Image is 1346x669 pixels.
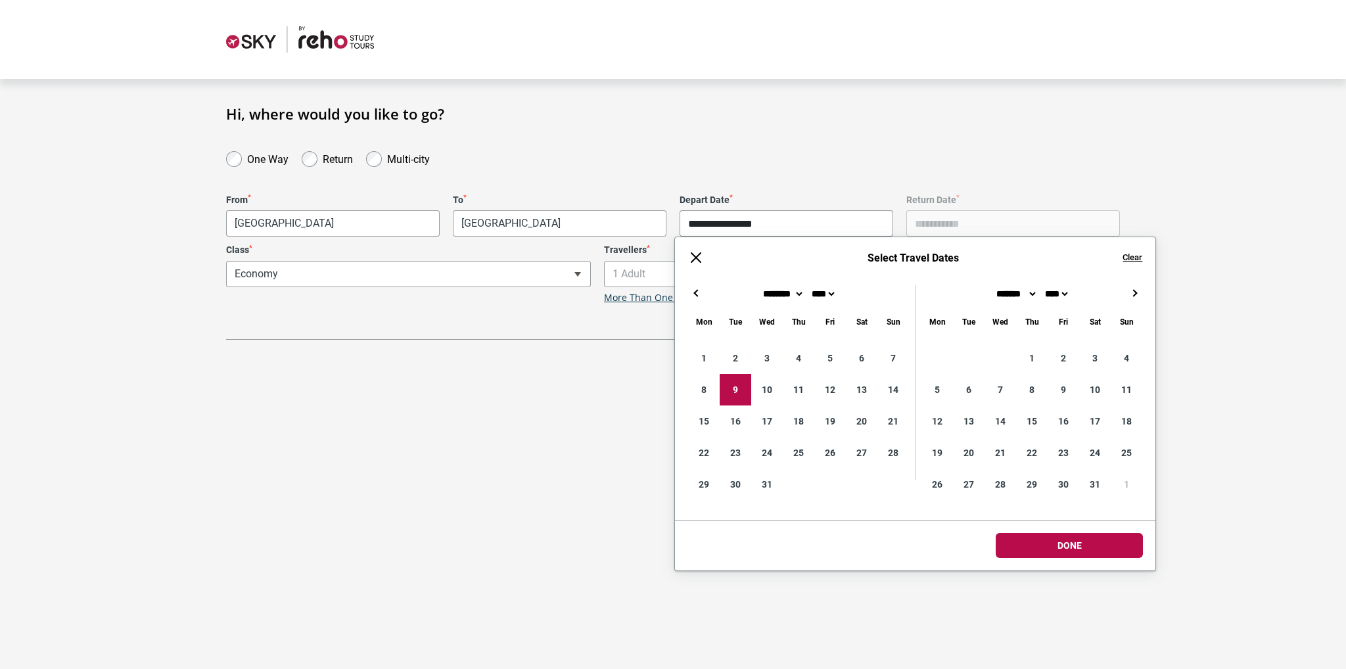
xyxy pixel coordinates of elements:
div: 17 [751,405,783,437]
div: Friday [1048,314,1079,329]
div: 21 [985,437,1016,469]
div: 22 [1016,437,1048,469]
div: 27 [846,437,877,469]
div: 4 [1111,342,1142,374]
button: ← [688,285,704,301]
div: Sunday [1111,314,1142,329]
div: 18 [1111,405,1142,437]
div: 19 [814,405,846,437]
div: 3 [751,342,783,374]
label: Class [226,244,591,256]
div: 29 [1016,469,1048,500]
div: 13 [846,374,877,405]
button: → [1126,285,1142,301]
div: 13 [953,405,985,437]
div: 11 [783,374,814,405]
div: 11 [1111,374,1142,405]
div: 25 [783,437,814,469]
a: More Than One Traveller? [604,292,718,304]
div: 5 [814,342,846,374]
div: 6 [953,374,985,405]
div: 26 [814,437,846,469]
div: 30 [1048,469,1079,500]
div: 25 [1111,437,1142,469]
div: Saturday [1079,314,1111,329]
span: 1 Adult [605,262,968,287]
div: 28 [985,469,1016,500]
div: 19 [921,437,953,469]
div: 2 [720,342,751,374]
div: 1 [688,342,720,374]
div: 22 [688,437,720,469]
div: Tuesday [953,314,985,329]
div: Monday [688,314,720,329]
div: Monday [921,314,953,329]
div: 21 [877,405,909,437]
div: 6 [846,342,877,374]
div: 24 [751,437,783,469]
label: Depart Date [680,195,893,206]
div: 8 [688,374,720,405]
div: 1 [1016,342,1048,374]
div: 3 [1079,342,1111,374]
div: 14 [877,374,909,405]
label: Return [323,150,353,166]
div: 12 [814,374,846,405]
div: 16 [1048,405,1079,437]
div: 12 [921,405,953,437]
div: 10 [751,374,783,405]
div: 2 [1048,342,1079,374]
div: 15 [1016,405,1048,437]
div: 30 [720,469,751,500]
div: 10 [1079,374,1111,405]
div: Friday [814,314,846,329]
label: From [226,195,440,206]
div: 14 [985,405,1016,437]
div: 23 [1048,437,1079,469]
div: 7 [877,342,909,374]
div: 5 [921,374,953,405]
label: One Way [247,150,289,166]
div: 20 [953,437,985,469]
div: 26 [921,469,953,500]
span: Economy [227,262,590,287]
span: 1 Adult [604,261,969,287]
div: 7 [985,374,1016,405]
span: Melbourne, Australia [453,210,666,237]
div: 4 [783,342,814,374]
span: Economy [226,261,591,287]
div: 24 [1079,437,1111,469]
div: 8 [1016,374,1048,405]
div: 28 [877,437,909,469]
label: Multi-city [387,150,430,166]
div: Saturday [846,314,877,329]
div: Thursday [783,314,814,329]
div: 23 [720,437,751,469]
div: 18 [783,405,814,437]
button: Done [996,533,1143,558]
div: 9 [720,374,751,405]
div: 17 [1079,405,1111,437]
div: Wednesday [985,314,1016,329]
div: Wednesday [751,314,783,329]
span: Kuala Lumpur, Malaysia [227,211,439,236]
div: 20 [846,405,877,437]
div: Thursday [1016,314,1048,329]
div: 1 [1111,469,1142,500]
div: 16 [720,405,751,437]
div: 27 [953,469,985,500]
div: Sunday [877,314,909,329]
div: 31 [751,469,783,500]
div: Tuesday [720,314,751,329]
h6: Select Travel Dates [717,252,1109,264]
span: Melbourne, Australia [453,211,666,236]
h1: Hi, where would you like to go? [226,105,1120,122]
div: 31 [1079,469,1111,500]
div: 15 [688,405,720,437]
button: Clear [1123,252,1142,264]
div: 29 [688,469,720,500]
label: To [453,195,666,206]
div: 9 [1048,374,1079,405]
span: Kuala Lumpur, Malaysia [226,210,440,237]
label: Travellers [604,244,969,256]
